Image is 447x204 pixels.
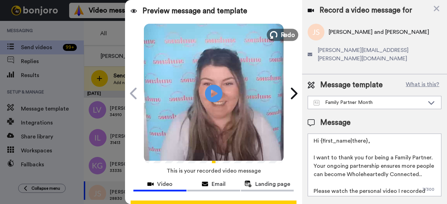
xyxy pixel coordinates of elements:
[308,134,441,196] textarea: Hi {first_name|there}, I want to thank you for being a Family Partner. Your ongoing partnership e...
[314,100,320,106] img: Message-temps.svg
[320,118,351,128] span: Message
[255,180,290,188] span: Landing page
[404,80,441,90] button: What is this?
[320,80,383,90] span: Message template
[318,46,441,63] span: [PERSON_NAME][EMAIL_ADDRESS][PERSON_NAME][DOMAIN_NAME]
[167,163,261,179] span: This is your recorded video message
[212,180,226,188] span: Email
[157,180,173,188] span: Video
[314,99,424,106] div: Family Partner Month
